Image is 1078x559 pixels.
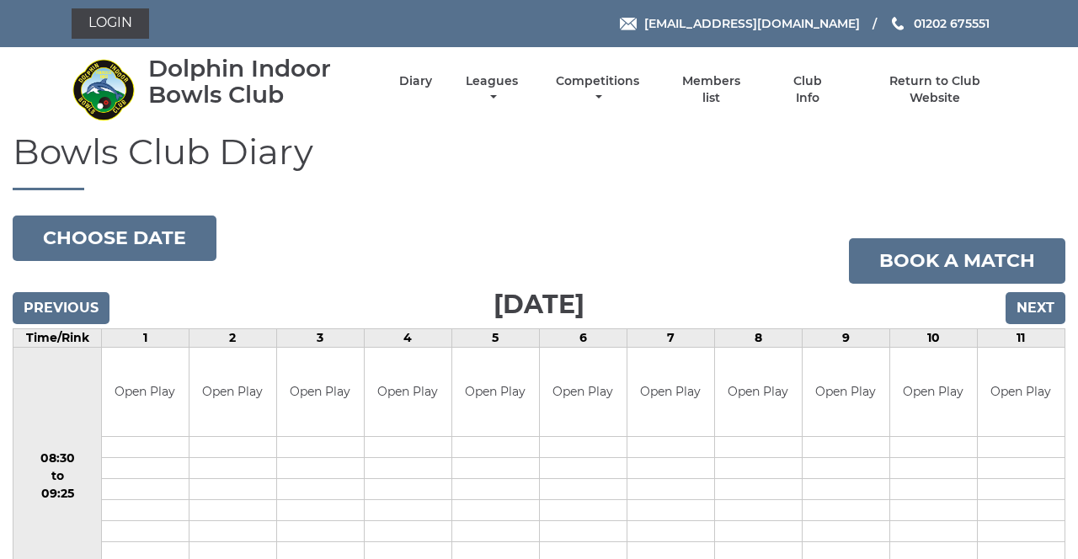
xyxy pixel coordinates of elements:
[277,348,364,436] td: Open Play
[552,73,643,106] a: Competitions
[102,348,189,436] td: Open Play
[13,329,102,348] td: Time/Rink
[72,58,135,121] img: Dolphin Indoor Bowls Club
[539,329,627,348] td: 6
[914,16,990,31] span: 01202 675551
[644,16,860,31] span: [EMAIL_ADDRESS][DOMAIN_NAME]
[462,73,522,106] a: Leagues
[977,329,1065,348] td: 11
[13,132,1065,190] h1: Bowls Club Diary
[889,14,990,33] a: Phone us 01202 675551
[780,73,835,106] a: Club Info
[620,18,637,30] img: Email
[803,348,889,436] td: Open Play
[890,348,977,436] td: Open Play
[13,292,109,324] input: Previous
[364,329,451,348] td: 4
[620,14,860,33] a: Email [EMAIL_ADDRESS][DOMAIN_NAME]
[849,238,1065,284] a: Book a match
[276,329,364,348] td: 3
[864,73,1006,106] a: Return to Club Website
[889,329,977,348] td: 10
[714,329,802,348] td: 8
[892,17,904,30] img: Phone us
[13,216,216,261] button: Choose date
[451,329,539,348] td: 5
[627,348,714,436] td: Open Play
[399,73,432,89] a: Diary
[72,8,149,39] a: Login
[452,348,539,436] td: Open Play
[102,329,189,348] td: 1
[1006,292,1065,324] input: Next
[673,73,750,106] a: Members list
[365,348,451,436] td: Open Play
[148,56,370,108] div: Dolphin Indoor Bowls Club
[978,348,1065,436] td: Open Play
[802,329,889,348] td: 9
[627,329,714,348] td: 7
[540,348,627,436] td: Open Play
[189,348,276,436] td: Open Play
[189,329,276,348] td: 2
[715,348,802,436] td: Open Play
